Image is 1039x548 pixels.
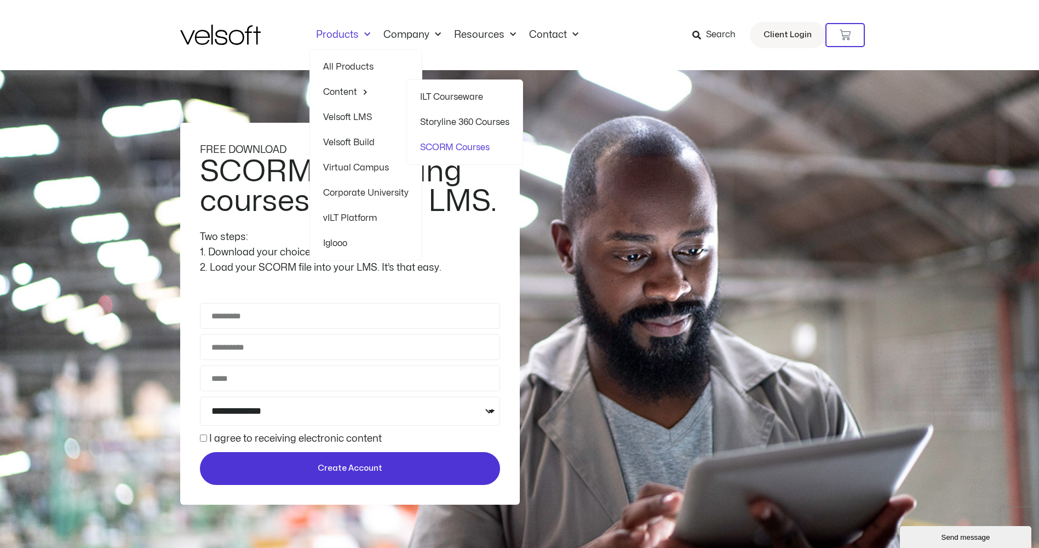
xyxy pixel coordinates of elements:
nav: Menu [309,29,585,41]
a: ContentMenu Toggle [323,79,409,105]
div: 2. Load your SCORM file into your LMS. It’s that easy. [200,260,500,276]
div: 1. Download your choice of SCORM course [200,245,500,260]
a: vILT Platform [323,206,409,231]
a: Velsoft LMS [323,105,409,130]
a: ILT Courseware [420,84,509,110]
a: Virtual Campus [323,155,409,180]
img: Velsoft Training Materials [180,25,261,45]
a: Velsoft Build [323,130,409,155]
div: FREE DOWNLOAD [200,142,500,158]
a: All Products [323,54,409,79]
a: SCORM Courses [420,135,509,160]
a: Iglooo [323,231,409,256]
ul: ContentMenu Toggle [406,79,523,165]
ul: ProductsMenu Toggle [309,49,422,261]
span: Client Login [764,28,812,42]
span: Search [706,28,736,42]
a: ContactMenu Toggle [523,29,585,41]
a: ResourcesMenu Toggle [447,29,523,41]
label: I agree to receiving electronic content [209,434,382,443]
span: Create Account [318,462,382,475]
a: ProductsMenu Toggle [309,29,377,41]
a: CompanyMenu Toggle [377,29,447,41]
a: Client Login [750,22,825,48]
div: Two steps: [200,230,500,245]
a: Storyline 360 Courses [420,110,509,135]
a: Search [692,26,743,44]
a: Corporate University [323,180,409,206]
iframe: chat widget [900,524,1034,548]
h2: SCORM e-learning courses for your LMS. [200,157,497,216]
button: Create Account [200,452,500,485]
